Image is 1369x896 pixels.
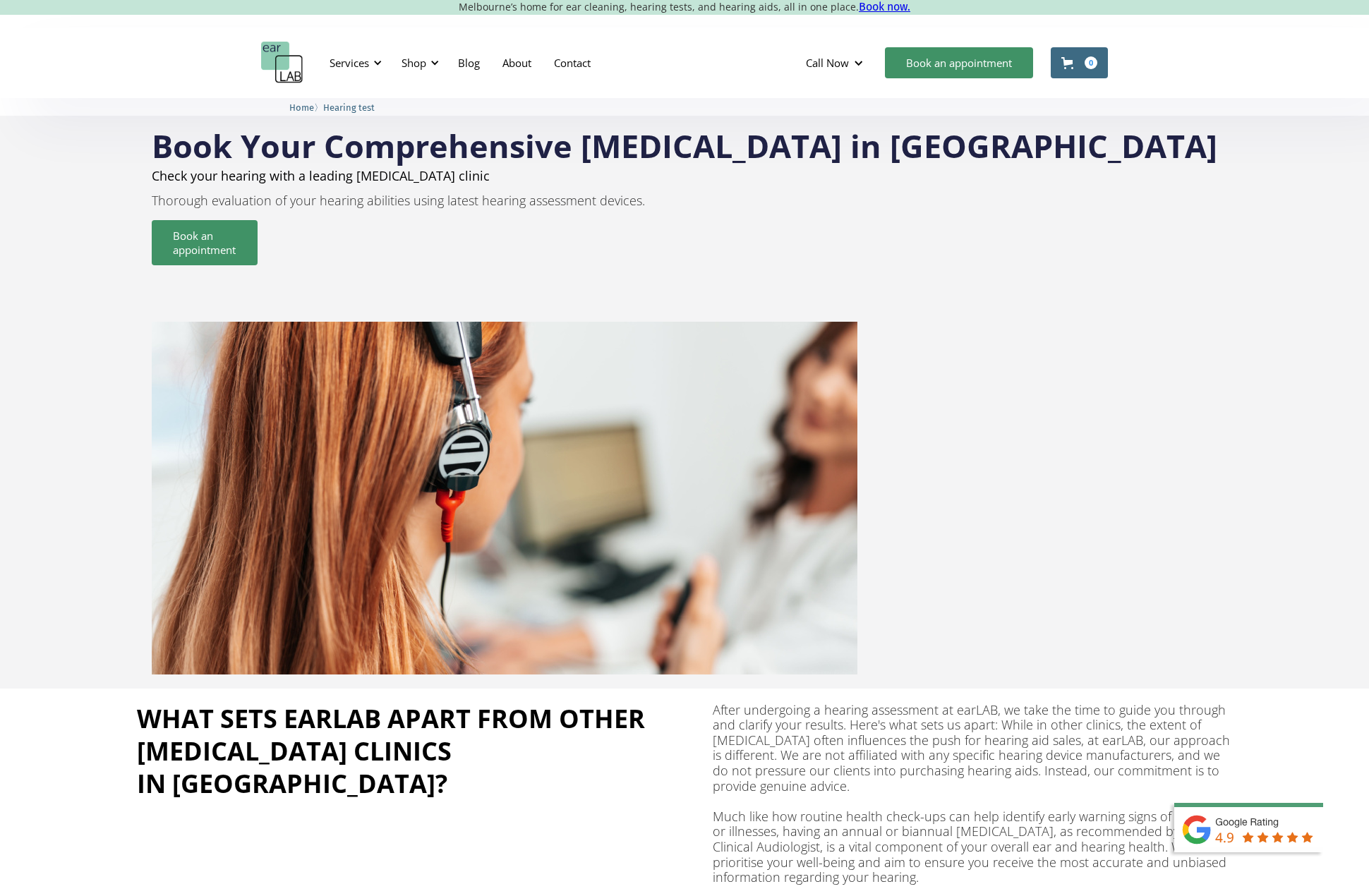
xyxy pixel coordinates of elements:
[806,56,849,70] div: Call Now
[323,102,375,113] span: Hearing test
[323,100,375,114] a: Hearing test
[543,42,602,83] a: Contact
[402,56,426,70] div: Shop
[152,193,1217,209] p: Thorough evaluation of your hearing abilities using latest hearing assessment devices.
[289,100,323,115] li: 〉
[491,42,543,83] a: About
[152,169,1217,183] h2: Check your hearing with a leading [MEDICAL_DATA] clinic
[289,102,314,113] span: Home
[330,56,369,70] div: Services
[152,130,1217,162] h1: Book Your Comprehensive [MEDICAL_DATA] in [GEOGRAPHIC_DATA]
[137,703,656,800] h2: What sets earLAB apart from other [MEDICAL_DATA] clinics in [GEOGRAPHIC_DATA]?
[152,322,857,674] img: A comprehensive hearing test at earLAB’s clinic in Melbourne
[1085,56,1097,69] div: 0
[713,703,1232,885] p: After undergoing a hearing assessment at earLAB, we take the time to guide you through and clarif...
[261,42,303,84] a: home
[393,42,443,84] div: Shop
[321,42,386,84] div: Services
[152,220,258,265] a: Book an appointment
[885,47,1033,78] a: Book an appointment
[795,42,878,84] div: Call Now
[289,100,314,114] a: Home
[447,42,491,83] a: Blog
[1051,47,1108,78] a: Open cart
